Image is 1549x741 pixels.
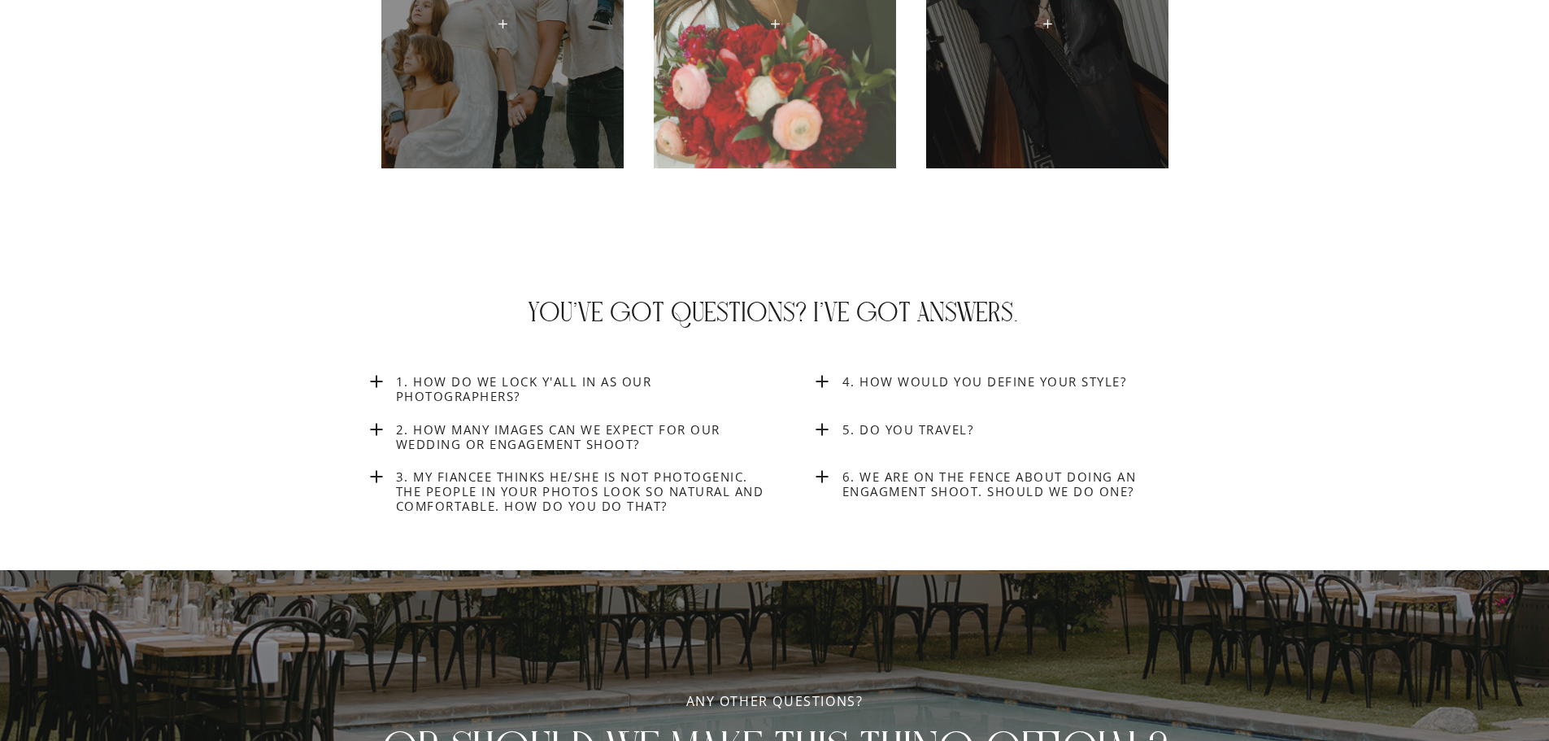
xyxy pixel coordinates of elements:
[396,469,772,519] a: 3. My fiancee thinks he/she is not photogenic. The people in your photos look so natural and comf...
[396,374,772,405] a: 1. How do we lock y'all in as our photographers?
[842,374,1218,389] a: 4. How would you define your style?
[396,422,772,457] a: 2. How many images can we expect for our wedding or engagement shoot?
[842,469,1218,503] a: 6. We are on the fence about doing an engagment shoot. Should we do one?
[524,694,1025,711] h2: any other questions?
[842,422,1218,457] a: 5. Do you Travel?
[461,297,1087,323] h2: You've got questions? I've got answers.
